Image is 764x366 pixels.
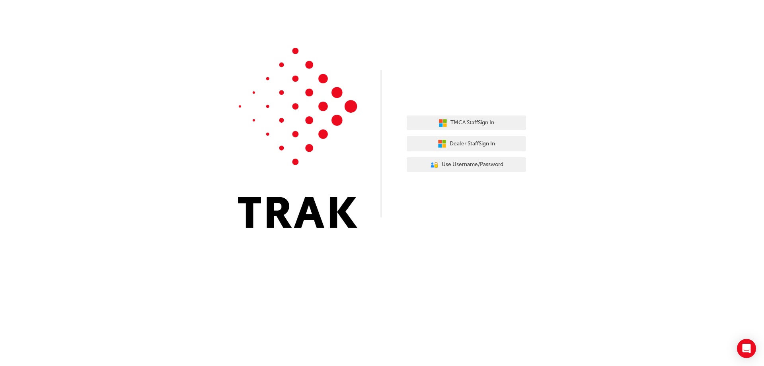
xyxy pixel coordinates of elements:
button: TMCA StaffSign In [407,115,526,131]
button: Dealer StaffSign In [407,136,526,151]
div: Open Intercom Messenger [737,339,756,358]
span: Use Username/Password [442,160,503,169]
img: Trak [238,48,357,228]
span: TMCA Staff Sign In [450,118,494,127]
span: Dealer Staff Sign In [450,139,495,149]
button: Use Username/Password [407,157,526,172]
